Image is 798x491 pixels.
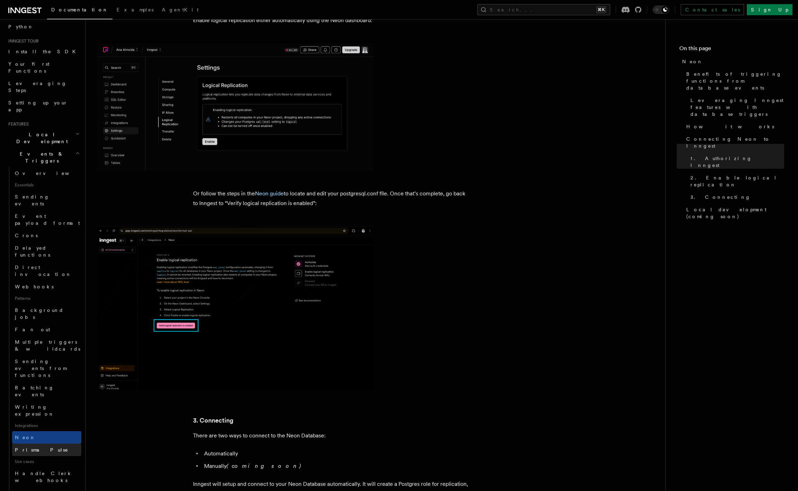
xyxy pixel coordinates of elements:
[15,170,86,176] span: Overview
[690,97,784,118] span: Leveraging Inngest features with database triggers
[653,6,669,14] button: Toggle dark mode
[690,174,784,188] span: 2. Enable logical replication
[255,190,284,197] a: Neon guide
[12,229,81,242] a: Crons
[684,68,784,94] a: Benefits of triggering functions from database events
[12,381,81,401] a: Batching events
[202,461,470,471] li: Manually
[15,213,80,226] span: Event payload format
[686,71,784,91] span: Benefits of triggering functions from database events
[15,447,68,453] span: Prisma Pulse
[12,420,81,431] span: Integrations
[6,77,81,96] a: Leveraging Steps
[51,7,108,12] span: Documentation
[12,242,81,261] a: Delayed functions
[477,4,610,15] button: Search...⌘K
[15,307,64,320] span: Background jobs
[12,179,81,191] span: Essentials
[12,456,81,467] span: Use cases
[193,189,470,208] p: Or follow the steps in the to locate and edit your postgresql.conf file. Once that’s complete, go...
[8,81,67,93] span: Leveraging Steps
[158,2,203,19] a: AgentKit
[688,94,784,120] a: Leveraging Inngest features with database triggers
[686,123,774,130] span: How it works
[12,444,81,456] a: Prisma Pulse
[8,49,80,54] span: Install the SDK
[6,131,75,145] span: Local Development
[15,404,54,417] span: Writing expression
[162,7,199,12] span: AgentKit
[6,58,81,77] a: Your first Functions
[688,152,784,172] a: 1. Authorizing Inngest
[684,120,784,133] a: How it works
[112,2,158,19] a: Examples
[15,435,36,440] span: Neon
[15,339,80,352] span: Multiple triggers & wildcards
[6,38,39,44] span: Inngest tour
[15,265,72,277] span: Direct invocation
[690,155,784,169] span: 1. Authorizing Inngest
[15,471,73,483] span: Handle Clerk webhooks
[15,284,54,289] span: Webhooks
[12,336,81,355] a: Multiple triggers & wildcards
[47,2,112,19] a: Documentation
[193,16,470,25] p: Enable logical replication either automatically using the Neon dashboard:
[193,431,470,441] p: There are two ways to connect to the Neon Database:
[679,44,784,55] h4: On this page
[97,43,374,170] img: Neon dashboard settings with option to enable logical replication
[97,226,374,392] img: Neon verify enable logical replication step inside the Inngest integrations page
[681,4,744,15] a: Contact sales
[684,133,784,152] a: Connecting Neon to Inngest
[684,203,784,223] a: Local development (coming soon)
[15,233,38,238] span: Crons
[193,416,233,425] a: 3. Connecting
[15,245,50,258] span: Delayed functions
[12,323,81,336] a: Fan out
[596,6,606,13] kbd: ⌘K
[12,167,81,179] a: Overview
[686,136,784,149] span: Connecting Neon to Inngest
[6,20,81,33] a: Python
[12,293,81,304] span: Patterns
[686,206,784,220] span: Local development (coming soon)
[6,45,81,58] a: Install the SDK
[227,463,304,469] em: (coming soon)
[8,100,68,112] span: Setting up your app
[15,327,50,332] span: Fan out
[12,210,81,229] a: Event payload format
[690,194,751,201] span: 3. Connecting
[679,55,784,68] a: Neon
[12,191,81,210] a: Sending events
[12,355,81,381] a: Sending events from functions
[6,148,81,167] button: Events & Triggers
[6,150,75,164] span: Events & Triggers
[682,58,703,65] span: Neon
[15,359,66,378] span: Sending events from functions
[6,121,29,127] span: Features
[202,449,470,458] li: Automatically
[6,128,81,148] button: Local Development
[688,191,784,203] a: 3. Connecting
[6,96,81,116] a: Setting up your app
[12,304,81,323] a: Background jobs
[12,467,81,487] a: Handle Clerk webhooks
[15,194,49,206] span: Sending events
[12,280,81,293] a: Webhooks
[688,172,784,191] a: 2. Enable logical replication
[747,4,792,15] a: Sign Up
[117,7,154,12] span: Examples
[12,261,81,280] a: Direct invocation
[15,385,54,397] span: Batching events
[8,24,34,29] span: Python
[8,61,49,74] span: Your first Functions
[12,401,81,420] a: Writing expression
[12,431,81,444] a: Neon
